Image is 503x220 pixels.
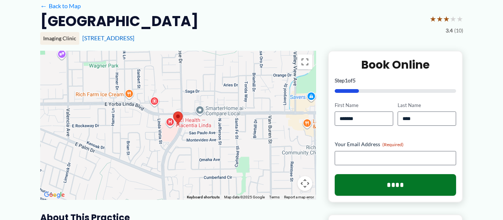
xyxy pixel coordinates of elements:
[443,12,450,26] span: ★
[450,12,456,26] span: ★
[269,195,280,199] a: Terms (opens in new tab)
[297,54,312,69] button: Toggle fullscreen view
[436,12,443,26] span: ★
[353,77,356,84] span: 5
[335,141,456,148] label: Your Email Address
[40,32,79,45] div: Imaging Clinic
[382,142,404,147] span: (Required)
[40,2,47,9] span: ←
[40,0,81,12] a: ←Back to Map
[345,77,348,84] span: 1
[187,195,220,200] button: Keyboard shortcuts
[42,190,67,200] a: Open this area in Google Maps (opens a new window)
[335,78,456,83] p: Step of
[454,26,463,35] span: (10)
[284,195,314,199] a: Report a map error
[335,57,456,72] h2: Book Online
[224,195,265,199] span: Map data ©2025 Google
[82,34,134,41] a: [STREET_ADDRESS]
[335,102,393,109] label: First Name
[42,190,67,200] img: Google
[297,176,312,191] button: Map camera controls
[456,12,463,26] span: ★
[40,12,198,30] h2: [GEOGRAPHIC_DATA]
[446,26,453,35] span: 3.4
[398,102,456,109] label: Last Name
[430,12,436,26] span: ★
